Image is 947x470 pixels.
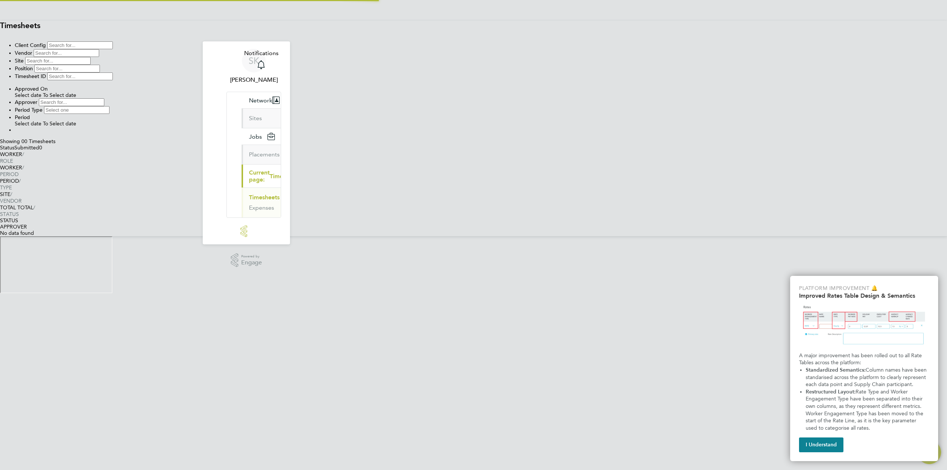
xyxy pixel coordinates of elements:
label: Client Config [15,42,46,48]
input: Search for... [39,98,104,106]
p: A major improvement has been rolled out to all Rate Tables across the platform: [799,352,929,366]
a: Expenses [249,204,274,211]
span: Jobs [249,133,262,140]
span: 0 [39,145,42,151]
label: Site [15,57,24,64]
label: Period Type [15,106,43,113]
a: Sites [249,115,262,122]
label: Approver [15,99,37,105]
img: engage-logo-retina.png [240,225,267,237]
span: / [22,164,24,171]
a: Go to account details [226,49,281,84]
span: / [10,191,12,197]
input: Search for... [47,41,113,49]
span: Select date [15,92,41,98]
label: Vendor [15,50,32,56]
span: Column names have been standarised across the platform to clearly represent each data point and S... [806,367,928,388]
label: Submitted [14,145,42,151]
span: Sean Kneller [226,75,281,84]
span: Select date [50,121,76,127]
input: Search for... [47,72,113,80]
div: Improved Rate Table Semantics [790,276,938,461]
label: Timesheet ID [15,73,46,80]
span: Select date [50,92,76,98]
span: Notifications [244,49,279,58]
span: Select date [15,121,41,127]
span: Timesheets [270,173,300,180]
span: / [33,204,35,211]
span: 00 Timesheets [21,138,55,145]
label: Approved On [15,85,48,92]
h2: Improved Rates Table Design & Semantics [799,292,929,299]
span: To [43,121,48,127]
input: Select one [44,106,109,114]
span: Rate Type and Worker Engagement Type have been separated into their own columns, as they represen... [806,389,925,431]
input: Search for... [34,65,100,72]
span: Powered by [241,253,262,260]
span: To [43,92,48,98]
img: Updated Rates Table Design & Semantics [799,302,929,349]
label: Period [15,114,30,121]
span: Engage [241,260,262,266]
a: Go to home page [226,225,281,237]
strong: Restructured Layout: [806,389,856,395]
a: Timesheets [249,194,280,201]
input: Search for... [25,57,91,65]
span: Network [249,97,272,104]
nav: Main navigation [203,41,290,244]
button: I Understand [799,437,843,452]
strong: Standardized Semantics: [806,367,866,373]
input: Search for... [34,49,99,57]
span: / [19,177,21,184]
a: Placements [249,151,280,158]
label: Position [15,65,33,72]
span: / [22,151,24,158]
span: Current page: [249,169,270,183]
p: Platform Improvement 🔔 [799,285,929,292]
